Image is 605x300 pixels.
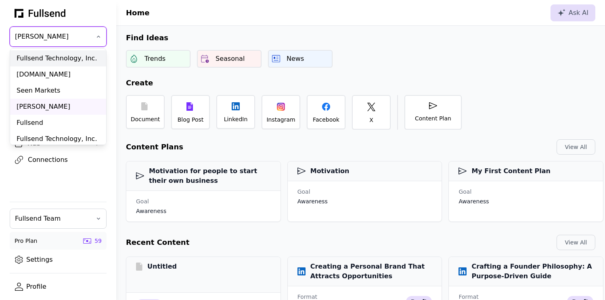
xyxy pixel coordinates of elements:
[458,262,593,281] h3: Crafting a Founder Philosophy: A Purpose-Driven Guide
[415,114,451,122] div: Content Plan
[10,153,107,167] a: Connections
[10,27,107,47] button: [PERSON_NAME]
[131,115,160,123] div: Document
[10,50,106,66] div: Fullsend Technology, Inc.
[136,262,177,271] h3: Untitled
[10,66,106,83] div: [DOMAIN_NAME]
[224,115,248,123] div: LinkedIn
[297,188,328,196] div: Goal
[458,197,489,205] div: awareness
[10,253,107,267] a: Settings
[10,83,106,99] div: Seen Markets
[136,166,271,186] h3: Motivation for people to start their own business
[297,262,432,281] h3: Creating a Personal Brand That Attracts Opportunities
[178,116,204,124] div: Blog Post
[297,197,328,205] div: awareness
[28,155,101,165] div: Connections
[10,280,107,294] a: Profile
[94,237,102,245] div: 59
[287,54,304,64] div: News
[551,4,595,21] button: Ask AI
[563,238,588,246] div: View All
[297,166,350,176] h3: Motivation
[116,32,605,43] h2: Find Ideas
[10,131,106,147] div: Fullsend Technology, Inc.
[126,7,149,19] h1: Home
[313,116,339,124] div: Facebook
[126,237,189,248] h2: Recent Content
[10,115,106,131] div: Fullsend
[557,8,588,18] div: Ask AI
[369,116,373,124] div: X
[557,139,595,155] button: View All
[216,54,245,64] div: Seasonal
[15,214,90,223] span: Fullsend Team
[136,197,166,205] div: Goal
[15,237,37,245] div: Pro Plan
[563,143,588,151] div: View All
[144,54,165,64] div: Trends
[458,166,551,176] h3: My First Content Plan
[557,235,595,250] button: View All
[10,209,107,229] button: Fullsend Team
[458,188,489,196] div: Goal
[10,99,106,115] div: [PERSON_NAME]
[126,141,183,153] h2: Content Plans
[266,116,295,124] div: Instagram
[116,77,605,89] h2: Create
[15,32,90,41] span: [PERSON_NAME]
[136,207,166,215] div: awareness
